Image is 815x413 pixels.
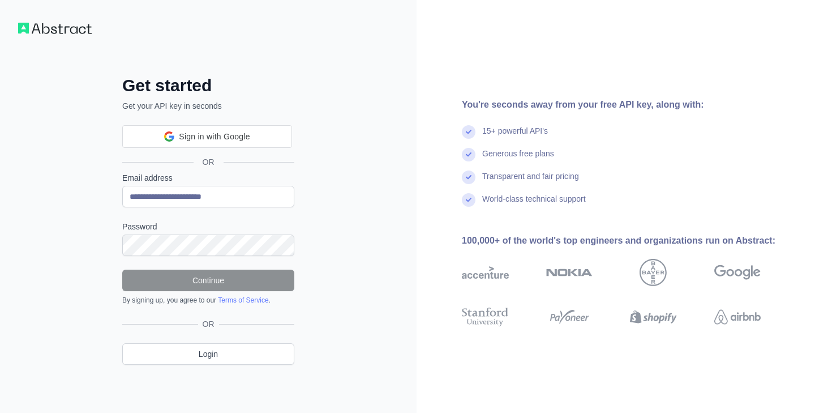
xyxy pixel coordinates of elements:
[640,259,667,286] img: bayer
[462,259,509,286] img: accenture
[482,171,579,193] div: Transparent and fair pricing
[122,100,294,112] p: Get your API key in seconds
[122,75,294,96] h2: Get started
[482,148,554,171] div: Generous free plans
[482,125,548,148] div: 15+ powerful API's
[482,193,586,216] div: World-class technical support
[462,193,475,207] img: check mark
[122,221,294,232] label: Password
[122,270,294,291] button: Continue
[462,98,797,112] div: You're seconds away from your free API key, along with:
[714,305,761,329] img: airbnb
[18,23,92,34] img: Workflow
[122,296,294,305] div: By signing up, you agree to our .
[122,172,294,184] label: Email address
[462,171,475,184] img: check mark
[546,305,593,329] img: payoneer
[122,125,292,148] div: Sign in with Google
[546,259,593,286] img: nokia
[462,148,475,161] img: check mark
[462,125,475,139] img: check mark
[462,234,797,248] div: 100,000+ of the world's top engineers and organizations run on Abstract:
[198,318,219,330] span: OR
[714,259,761,286] img: google
[630,305,677,329] img: shopify
[218,296,268,304] a: Terms of Service
[194,156,224,168] span: OR
[462,305,509,329] img: stanford university
[122,343,294,365] a: Login
[179,131,250,143] span: Sign in with Google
